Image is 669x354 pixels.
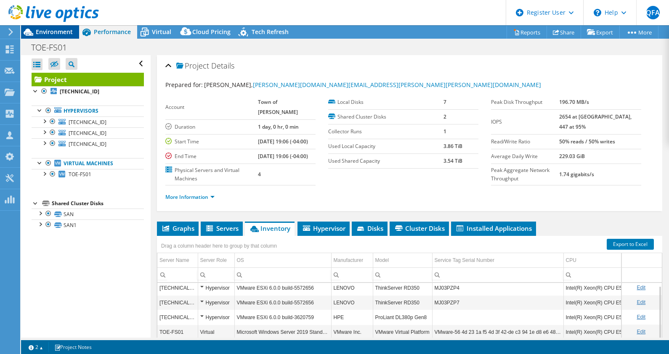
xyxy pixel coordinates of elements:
[32,127,144,138] a: [TECHNICAL_ID]
[165,166,258,183] label: Physical Servers and Virtual Machines
[157,295,198,310] td: Column Server Name, Value 10.10.10.5
[331,253,373,268] td: Manufacturer Column
[637,299,645,305] a: Edit
[23,342,49,352] a: 2
[432,280,563,295] td: Column Service Tag Serial Number, Value MJ03PZP4
[373,325,432,339] td: Column Model, Value VMware Virtual Platform
[328,142,443,151] label: Used Local Capacity
[547,26,581,39] a: Share
[373,310,432,325] td: Column Model, Value ProLiant DL380p Gen8
[198,295,234,310] td: Column Server Role, Value Hypervisor
[432,295,563,310] td: Column Service Tag Serial Number, Value MJ03PZP7
[165,152,258,161] label: End Time
[176,62,209,70] span: Project
[258,171,261,178] b: 4
[432,253,563,268] td: Service Tag Serial Number Column
[258,123,299,130] b: 1 day, 0 hr, 0 min
[32,219,144,230] a: SAN1
[637,314,645,320] a: Edit
[159,240,279,252] div: Drag a column header here to group by that column
[373,267,432,282] td: Column Model, Filter cell
[559,153,585,160] b: 229.03 GiB
[559,171,594,178] b: 1.74 gigabits/s
[328,113,443,121] label: Shared Cluster Disks
[165,193,215,201] a: More Information
[32,86,144,97] a: [TECHNICAL_ID]
[200,283,232,293] div: Hypervisor
[165,81,203,89] label: Prepared for:
[161,224,194,232] span: Graphs
[394,224,445,232] span: Cluster Disks
[60,88,99,95] b: [TECHNICAL_ID]
[331,325,373,339] td: Column Manufacturer, Value VMware Inc.
[443,113,446,120] b: 2
[607,239,654,250] a: Export to Excel
[198,310,234,325] td: Column Server Role, Value Hypervisor
[331,310,373,325] td: Column Manufacturer, Value HPE
[157,280,198,295] td: Column Server Name, Value 10.10.10.6
[566,255,576,265] div: CPU
[198,325,234,339] td: Column Server Role, Value Virtual
[211,61,234,71] span: Details
[491,98,559,106] label: Peak Disk Throughput
[234,267,331,282] td: Column OS, Filter cell
[559,113,632,130] b: 2654 at [GEOGRAPHIC_DATA], 447 at 95%
[36,28,73,36] span: Environment
[32,138,144,149] a: [TECHNICAL_ID]
[443,128,446,135] b: 1
[32,209,144,219] a: SAN
[253,81,541,89] a: [PERSON_NAME][DOMAIN_NAME][EMAIL_ADDRESS][PERSON_NAME][PERSON_NAME][DOMAIN_NAME]
[27,43,80,52] h1: TOE-FS01
[258,138,308,145] b: [DATE] 19:06 (-04:00)
[331,295,373,310] td: Column Manufacturer, Value LENOVO
[32,73,144,86] a: Project
[200,298,232,308] div: Hypervisor
[157,310,198,325] td: Column Server Name, Value 10.10.10.4
[69,171,91,178] span: TOE-FS01
[435,255,495,265] div: Service Tag Serial Number
[252,28,289,36] span: Tech Refresh
[69,119,106,126] span: [TECHNICAL_ID]
[32,116,144,127] a: [TECHNICAL_ID]
[432,310,563,325] td: Column Service Tag Serial Number, Value
[234,280,331,295] td: Column OS, Value VMware ESXi 6.0.0 build-5572656
[205,224,239,232] span: Servers
[334,255,364,265] div: Manufacturer
[581,26,620,39] a: Export
[258,98,298,116] b: Town of [PERSON_NAME]
[491,166,559,183] label: Peak Aggregate Network Throughput
[491,118,559,126] label: IOPS
[328,98,443,106] label: Local Disks
[302,224,345,232] span: Hypervisor
[157,253,198,268] td: Server Name Column
[375,255,389,265] div: Model
[249,224,290,232] span: Inventory
[637,285,645,291] a: Edit
[432,267,563,282] td: Column Service Tag Serial Number, Filter cell
[373,253,432,268] td: Model Column
[200,312,232,322] div: Hypervisor
[491,137,559,146] label: Read/Write Ratio
[52,198,144,209] div: Shared Cluster Disks
[69,140,106,148] span: [TECHNICAL_ID]
[328,127,443,136] label: Collector Runs
[32,169,144,180] a: TOE-FS01
[328,157,443,165] label: Used Shared Capacity
[619,26,658,39] a: More
[234,310,331,325] td: Column OS, Value VMware ESXi 6.0.0 build-3620759
[198,253,234,268] td: Server Role Column
[165,103,258,111] label: Account
[200,255,227,265] div: Server Role
[443,143,462,150] b: 3.86 TiB
[32,106,144,116] a: Hypervisors
[331,267,373,282] td: Column Manufacturer, Filter cell
[192,28,231,36] span: Cloud Pricing
[159,255,189,265] div: Server Name
[32,158,144,169] a: Virtual Machines
[198,280,234,295] td: Column Server Role, Value Hypervisor
[455,224,532,232] span: Installed Applications
[204,81,541,89] span: [PERSON_NAME],
[507,26,547,39] a: Reports
[637,329,645,335] a: Edit
[373,295,432,310] td: Column Model, Value ThinkServer RD350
